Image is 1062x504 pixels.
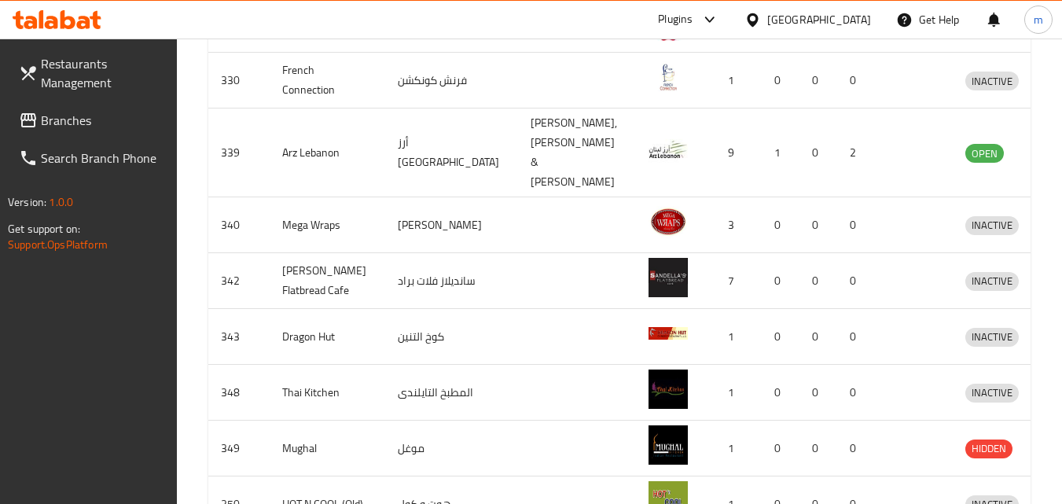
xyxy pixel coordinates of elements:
td: 1 [707,309,762,365]
td: 0 [762,365,799,421]
td: French Connection [270,53,385,109]
img: Mughal [649,425,688,465]
span: m [1034,11,1043,28]
span: INACTIVE [965,328,1019,346]
span: HIDDEN [965,440,1012,458]
span: Version: [8,192,46,212]
a: Support.OpsPlatform [8,234,108,255]
img: Thai Kitchen [649,370,688,409]
img: Dragon Hut [649,314,688,353]
td: 1 [707,365,762,421]
td: [PERSON_NAME] [385,197,518,253]
a: Restaurants Management [6,45,178,101]
div: INACTIVE [965,328,1019,347]
td: 0 [799,53,837,109]
td: 0 [762,53,799,109]
td: Thai Kitchen [270,365,385,421]
td: 349 [208,421,270,476]
td: 9 [707,109,762,197]
span: INACTIVE [965,216,1019,234]
div: Plugins [658,10,693,29]
a: Branches [6,101,178,139]
span: Restaurants Management [41,54,165,92]
td: 0 [799,365,837,421]
td: Arz Lebanon [270,109,385,197]
img: Arz Lebanon [649,130,688,169]
td: 0 [837,365,875,421]
div: INACTIVE [965,272,1019,291]
td: 0 [837,421,875,476]
td: 1 [707,53,762,109]
td: أرز [GEOGRAPHIC_DATA] [385,109,518,197]
span: INACTIVE [965,72,1019,90]
td: 0 [762,309,799,365]
td: 0 [762,197,799,253]
a: Search Branch Phone [6,139,178,177]
img: French Connection [649,57,688,97]
td: Mega Wraps [270,197,385,253]
td: 0 [762,421,799,476]
td: [PERSON_NAME],[PERSON_NAME] & [PERSON_NAME] [518,109,636,197]
td: 2 [837,109,875,197]
td: 339 [208,109,270,197]
span: Get support on: [8,219,80,239]
span: INACTIVE [965,384,1019,402]
span: Search Branch Phone [41,149,165,167]
td: فرنش كونكشن [385,53,518,109]
td: 1 [762,109,799,197]
td: 0 [837,197,875,253]
img: Mega Wraps [649,202,688,241]
div: HIDDEN [965,440,1012,458]
td: 0 [799,421,837,476]
td: [PERSON_NAME] Flatbread Cafe [270,253,385,309]
td: 0 [799,309,837,365]
span: INACTIVE [965,272,1019,290]
img: Sandella's Flatbread Cafe [649,258,688,297]
td: كوخ التنين [385,309,518,365]
td: 0 [837,253,875,309]
td: 0 [762,253,799,309]
td: موغل [385,421,518,476]
td: 0 [799,197,837,253]
td: Dragon Hut [270,309,385,365]
td: المطبخ التايلندى [385,365,518,421]
td: 340 [208,197,270,253]
td: Mughal [270,421,385,476]
td: 1 [707,421,762,476]
span: Branches [41,111,165,130]
td: سانديلاز فلات براد [385,253,518,309]
td: 343 [208,309,270,365]
td: 342 [208,253,270,309]
div: OPEN [965,144,1004,163]
td: 348 [208,365,270,421]
td: 3 [707,197,762,253]
div: [GEOGRAPHIC_DATA] [767,11,871,28]
td: 0 [799,109,837,197]
td: 0 [799,253,837,309]
td: 0 [837,309,875,365]
span: OPEN [965,145,1004,163]
div: INACTIVE [965,216,1019,235]
td: 7 [707,253,762,309]
span: 1.0.0 [49,192,73,212]
td: 330 [208,53,270,109]
td: 0 [837,53,875,109]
